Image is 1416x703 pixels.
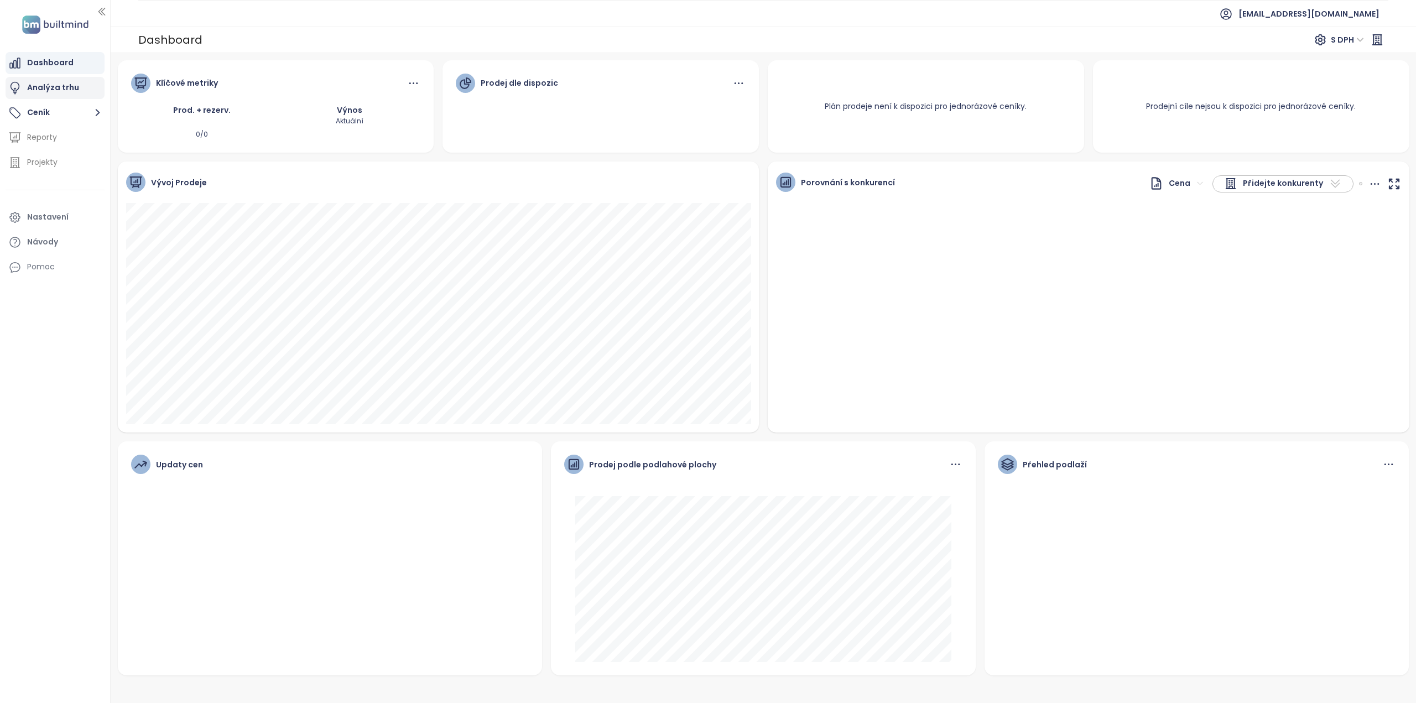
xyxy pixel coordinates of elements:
div: Dashboard [27,56,74,70]
a: Nastavení [6,206,105,228]
a: Analýza trhu [6,77,105,99]
span: Prod. + rezerv. [173,105,231,116]
div: Plán prodeje není k dispozici pro jednorázové ceníky. [811,87,1040,126]
a: Dashboard [6,52,105,74]
div: Prodej dle dispozic [481,77,558,89]
div: Pomoc [27,260,55,274]
div: Updaty cen [156,459,203,471]
div: Klíčové metriky [156,77,218,89]
div: Prodej podle podlahové plochy [589,459,716,471]
a: Návody [6,231,105,253]
span: S DPH [1331,32,1364,48]
div: Analýza trhu [27,81,79,95]
div: Cena [1149,176,1190,190]
span: Porovnání s konkurencí [801,176,895,189]
div: Reporty [27,131,57,144]
span: [EMAIL_ADDRESS][DOMAIN_NAME] [1238,1,1379,27]
div: Dashboard [138,29,202,51]
div: Přehled podlaží [1023,459,1087,471]
span: Přidejte konkurenty [1243,177,1323,190]
div: Nastavení [27,210,69,224]
div: Prodejní cíle nejsou k dispozici pro jednorázové ceníky. [1133,87,1369,126]
a: Reporty [6,127,105,149]
img: logo [19,13,92,36]
span: Vývoj Prodeje [151,176,207,189]
div: 0/0 [131,129,273,140]
div: Výnos [278,104,420,116]
div: Pomoc [6,256,105,278]
button: Ceník [6,102,105,124]
div: Aktuální [278,116,420,127]
div: Projekty [27,155,58,169]
a: Projekty [6,152,105,174]
div: Návody [27,235,58,249]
